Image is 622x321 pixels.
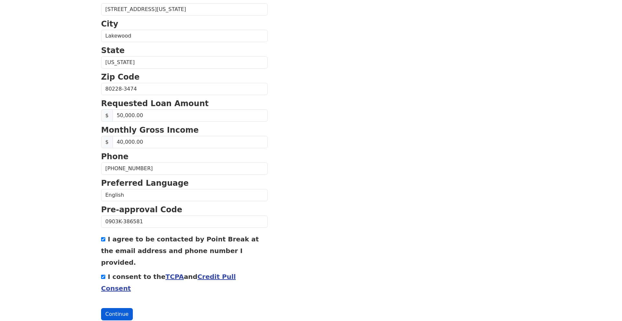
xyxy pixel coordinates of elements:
[112,109,268,122] input: Requested Loan Amount
[101,205,182,214] strong: Pre-approval Code
[166,273,184,281] a: TCPA
[101,99,209,108] strong: Requested Loan Amount
[101,30,268,42] input: City
[101,72,140,82] strong: Zip Code
[101,3,268,16] input: Street Address
[101,273,236,292] label: I consent to the and
[112,136,268,148] input: Monthly Gross Income
[101,179,189,188] strong: Preferred Language
[101,83,268,95] input: Zip Code
[101,19,118,28] strong: City
[101,162,268,175] input: Phone
[101,46,125,55] strong: State
[101,152,129,161] strong: Phone
[101,308,133,320] button: Continue
[101,109,113,122] span: $
[101,124,268,136] p: Monthly Gross Income
[101,136,113,148] span: $
[101,216,268,228] input: Pre-approval Code
[101,235,259,266] label: I agree to be contacted by Point Break at the email address and phone number I provided.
